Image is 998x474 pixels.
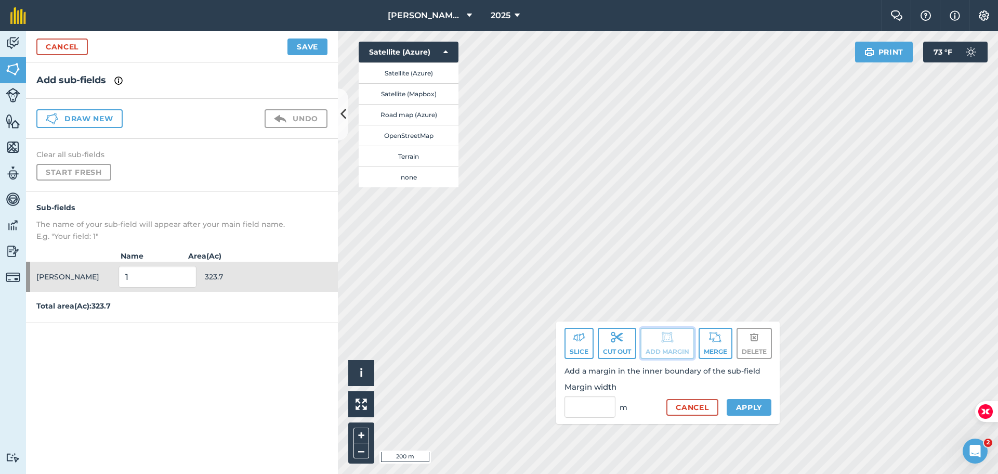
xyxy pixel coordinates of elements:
img: svg+xml;base64,PHN2ZyB4bWxucz0iaHR0cDovL3d3dy53My5vcmcvMjAwMC9zdmciIHdpZHRoPSI1NiIgaGVpZ2h0PSI2MC... [6,61,20,77]
iframe: Intercom live chat [963,439,988,464]
span: 2025 [491,9,510,22]
img: A question mark icon [920,10,932,21]
img: svg+xml;base64,PHN2ZyB4bWxucz0iaHR0cDovL3d3dy53My5vcmcvMjAwMC9zdmciIHdpZHRoPSI1NiIgaGVpZ2h0PSI2MC... [6,113,20,129]
button: Road map (Azure) [359,104,458,125]
p: E.g. "Your field: 1" [36,230,327,242]
img: fieldmargin Logo [10,7,26,24]
p: The name of your sub-field will appear after your main field name. [36,219,327,230]
strong: Total area ( Ac ): 323.7 [36,301,111,311]
img: A cog icon [978,10,990,21]
button: Start fresh [36,164,111,181]
img: svg+xml;base64,PD94bWwgdmVyc2lvbj0iMS4wIiBlbmNvZGluZz0idXRmLTgiPz4KPCEtLSBHZW5lcmF0b3I6IEFkb2JlIE... [6,453,20,463]
button: Apply [727,399,772,416]
img: svg+xml;base64,PHN2ZyB4bWxucz0iaHR0cDovL3d3dy53My5vcmcvMjAwMC9zdmciIHdpZHRoPSIxNyIgaGVpZ2h0PSIxNy... [950,9,960,22]
strong: Area ( Ac ) [182,250,338,262]
button: Print [855,42,913,62]
img: svg+xml;base64,PD94bWwgdmVyc2lvbj0iMS4wIiBlbmNvZGluZz0idXRmLTgiPz4KPCEtLSBHZW5lcmF0b3I6IEFkb2JlIE... [611,331,623,343]
h4: Clear all sub-fields [36,149,327,160]
span: m [620,403,627,412]
h4: Sub-fields [36,202,327,213]
strong: Name [104,250,182,262]
img: svg+xml;base64,PHN2ZyB4bWxucz0iaHR0cDovL3d3dy53My5vcmcvMjAwMC9zdmciIHdpZHRoPSI1NiIgaGVpZ2h0PSI2MC... [6,139,20,155]
img: svg+xml;base64,PD94bWwgdmVyc2lvbj0iMS4wIiBlbmNvZGluZz0idXRmLTgiPz4KPCEtLSBHZW5lcmF0b3I6IEFkb2JlIE... [661,331,674,343]
span: i [360,366,363,379]
button: + [353,428,369,443]
button: Satellite (Azure) [359,42,458,62]
img: svg+xml;base64,PHN2ZyB4bWxucz0iaHR0cDovL3d3dy53My5vcmcvMjAwMC9zdmciIHdpZHRoPSIxOSIgaGVpZ2h0PSIyNC... [864,46,874,58]
img: Four arrows, one pointing top left, one top right, one bottom right and the last bottom left [356,399,367,410]
button: Satellite (Mapbox) [359,83,458,104]
img: svg+xml;base64,PD94bWwgdmVyc2lvbj0iMS4wIiBlbmNvZGluZz0idXRmLTgiPz4KPCEtLSBHZW5lcmF0b3I6IEFkb2JlIE... [6,35,20,51]
button: OpenStreetMap [359,125,458,146]
h2: Add sub-fields [36,73,327,88]
img: Two speech bubbles overlapping with the left bubble in the forefront [890,10,903,21]
img: svg+xml;base64,PD94bWwgdmVyc2lvbj0iMS4wIiBlbmNvZGluZz0idXRmLTgiPz4KPCEtLSBHZW5lcmF0b3I6IEFkb2JlIE... [6,165,20,181]
button: Delete [737,328,772,359]
img: svg+xml;base64,PD94bWwgdmVyc2lvbj0iMS4wIiBlbmNvZGluZz0idXRmLTgiPz4KPCEtLSBHZW5lcmF0b3I6IEFkb2JlIE... [6,217,20,233]
img: svg+xml;base64,PD94bWwgdmVyc2lvbj0iMS4wIiBlbmNvZGluZz0idXRmLTgiPz4KPCEtLSBHZW5lcmF0b3I6IEFkb2JlIE... [709,331,721,343]
button: none [359,166,458,187]
button: Slice [564,328,594,359]
img: svg+xml;base64,PD94bWwgdmVyc2lvbj0iMS4wIiBlbmNvZGluZz0idXRmLTgiPz4KPCEtLSBHZW5lcmF0b3I6IEFkb2JlIE... [6,88,20,103]
button: Terrain [359,146,458,166]
span: [PERSON_NAME] [PERSON_NAME] Farms [388,9,463,22]
label: Margin width [564,381,666,393]
img: svg+xml;base64,PD94bWwgdmVyc2lvbj0iMS4wIiBlbmNvZGluZz0idXRmLTgiPz4KPCEtLSBHZW5lcmF0b3I6IEFkb2JlIE... [961,42,981,62]
img: svg+xml;base64,PHN2ZyB4bWxucz0iaHR0cDovL3d3dy53My5vcmcvMjAwMC9zdmciIHdpZHRoPSIxNyIgaGVpZ2h0PSIxNy... [114,74,123,87]
img: svg+xml;base64,PD94bWwgdmVyc2lvbj0iMS4wIiBlbmNvZGluZz0idXRmLTgiPz4KPCEtLSBHZW5lcmF0b3I6IEFkb2JlIE... [6,270,20,285]
a: Cancel [36,39,88,55]
button: – [353,443,369,458]
div: [PERSON_NAME]323.7 [26,262,338,292]
span: 2 [984,439,992,447]
button: Satellite (Azure) [359,62,458,83]
button: Undo [265,109,327,128]
button: Add margin [640,328,694,359]
button: i [348,360,374,386]
button: Cancel [666,399,718,416]
button: Save [287,39,327,55]
button: Merge [699,328,732,359]
button: Cut out [598,328,636,359]
p: Add a margin in the inner boundary of the sub-field [564,365,771,377]
img: svg+xml;base64,PHN2ZyB4bWxucz0iaHR0cDovL3d3dy53My5vcmcvMjAwMC9zdmciIHdpZHRoPSIxOCIgaGVpZ2h0PSIyNC... [750,331,759,343]
img: svg+xml;base64,PD94bWwgdmVyc2lvbj0iMS4wIiBlbmNvZGluZz0idXRmLTgiPz4KPCEtLSBHZW5lcmF0b3I6IEFkb2JlIE... [6,244,20,259]
button: Draw new [36,109,123,128]
img: svg+xml;base64,PD94bWwgdmVyc2lvbj0iMS4wIiBlbmNvZGluZz0idXRmLTgiPz4KPCEtLSBHZW5lcmF0b3I6IEFkb2JlIE... [6,191,20,207]
span: 73 ° F [934,42,952,62]
span: 323.7 [205,267,283,287]
span: [PERSON_NAME] [36,267,114,287]
img: svg+xml;base64,PD94bWwgdmVyc2lvbj0iMS4wIiBlbmNvZGluZz0idXRmLTgiPz4KPCEtLSBHZW5lcmF0b3I6IEFkb2JlIE... [274,112,286,125]
button: 73 °F [923,42,988,62]
img: svg+xml;base64,PD94bWwgdmVyc2lvbj0iMS4wIiBlbmNvZGluZz0idXRmLTgiPz4KPCEtLSBHZW5lcmF0b3I6IEFkb2JlIE... [573,331,585,343]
